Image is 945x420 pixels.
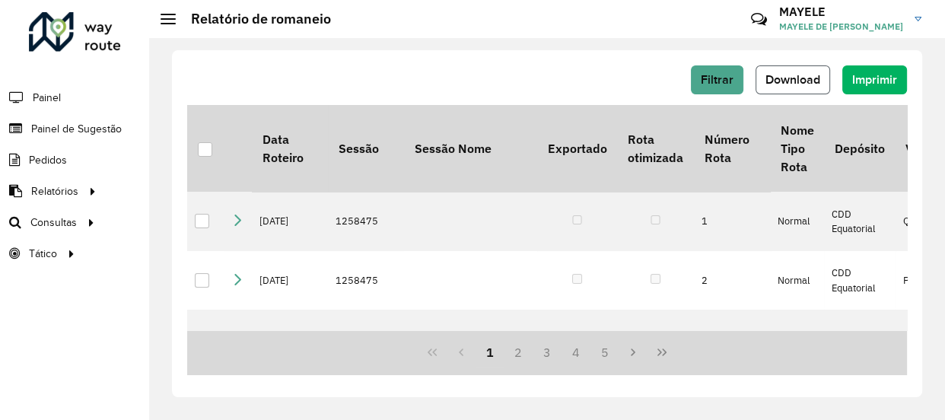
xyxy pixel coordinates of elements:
[537,105,617,192] th: Exportado
[33,90,61,106] span: Painel
[31,121,122,137] span: Painel de Sugestão
[743,3,775,36] a: Contato Rápido
[328,192,404,251] td: 1258475
[176,11,331,27] h2: Relatório de romaneio
[29,152,67,168] span: Pedidos
[504,338,533,367] button: 2
[765,73,820,86] span: Download
[694,192,770,251] td: 1
[694,310,770,383] td: 3
[824,310,895,383] td: CDD Equatorial
[476,338,504,367] button: 1
[694,105,770,192] th: Número Rota
[824,105,895,192] th: Depósito
[252,251,328,310] td: [DATE]
[770,192,824,251] td: Normal
[756,65,830,94] button: Download
[619,338,647,367] button: Next Page
[770,310,824,383] td: Normal
[617,105,693,192] th: Rota otimizada
[328,310,404,383] td: 1258475
[533,338,562,367] button: 3
[779,5,903,19] h3: MAYELE
[562,338,590,367] button: 4
[31,183,78,199] span: Relatórios
[842,65,907,94] button: Imprimir
[770,105,824,192] th: Nome Tipo Rota
[770,251,824,310] td: Normal
[824,192,895,251] td: CDD Equatorial
[691,65,743,94] button: Filtrar
[328,105,404,192] th: Sessão
[701,73,733,86] span: Filtrar
[29,246,57,262] span: Tático
[404,105,537,192] th: Sessão Nome
[30,215,77,231] span: Consultas
[824,251,895,310] td: CDD Equatorial
[590,338,619,367] button: 5
[252,310,328,383] td: [DATE]
[694,251,770,310] td: 2
[252,192,328,251] td: [DATE]
[252,105,328,192] th: Data Roteiro
[852,73,897,86] span: Imprimir
[779,20,903,33] span: MAYELE DE [PERSON_NAME]
[328,251,404,310] td: 1258475
[647,338,676,367] button: Last Page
